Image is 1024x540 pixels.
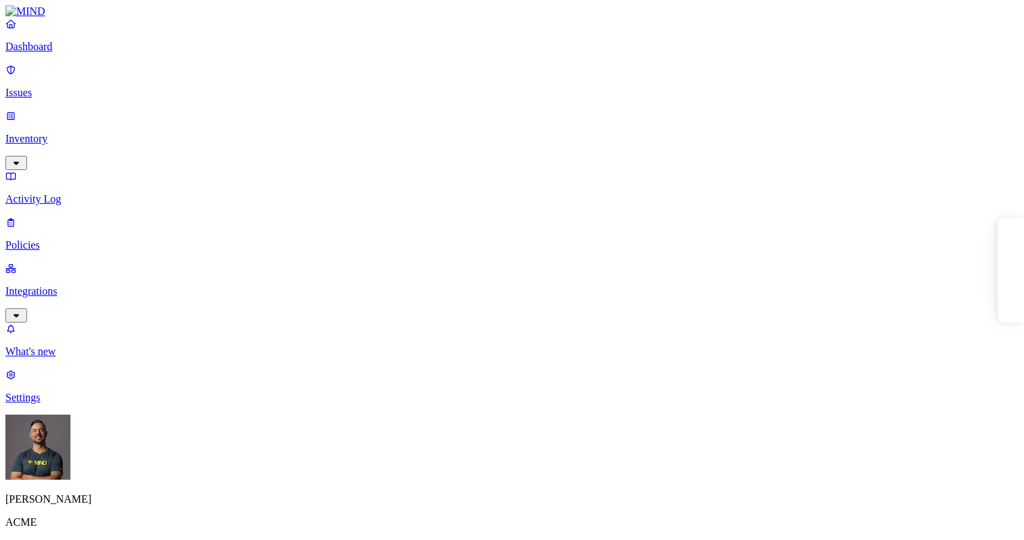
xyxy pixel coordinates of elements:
[5,64,1019,99] a: Issues
[5,239,1019,251] p: Policies
[5,110,1019,168] a: Inventory
[5,392,1019,404] p: Settings
[5,133,1019,145] p: Inventory
[5,5,45,18] img: MIND
[5,285,1019,297] p: Integrations
[5,170,1019,205] a: Activity Log
[5,193,1019,205] p: Activity Log
[5,18,1019,53] a: Dashboard
[5,87,1019,99] p: Issues
[5,346,1019,358] p: What's new
[5,323,1019,358] a: What's new
[5,5,1019,18] a: MIND
[5,41,1019,53] p: Dashboard
[5,216,1019,251] a: Policies
[5,415,70,480] img: Samuel Hill
[5,262,1019,320] a: Integrations
[5,369,1019,404] a: Settings
[5,493,1019,505] p: [PERSON_NAME]
[5,516,1019,528] p: ACME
